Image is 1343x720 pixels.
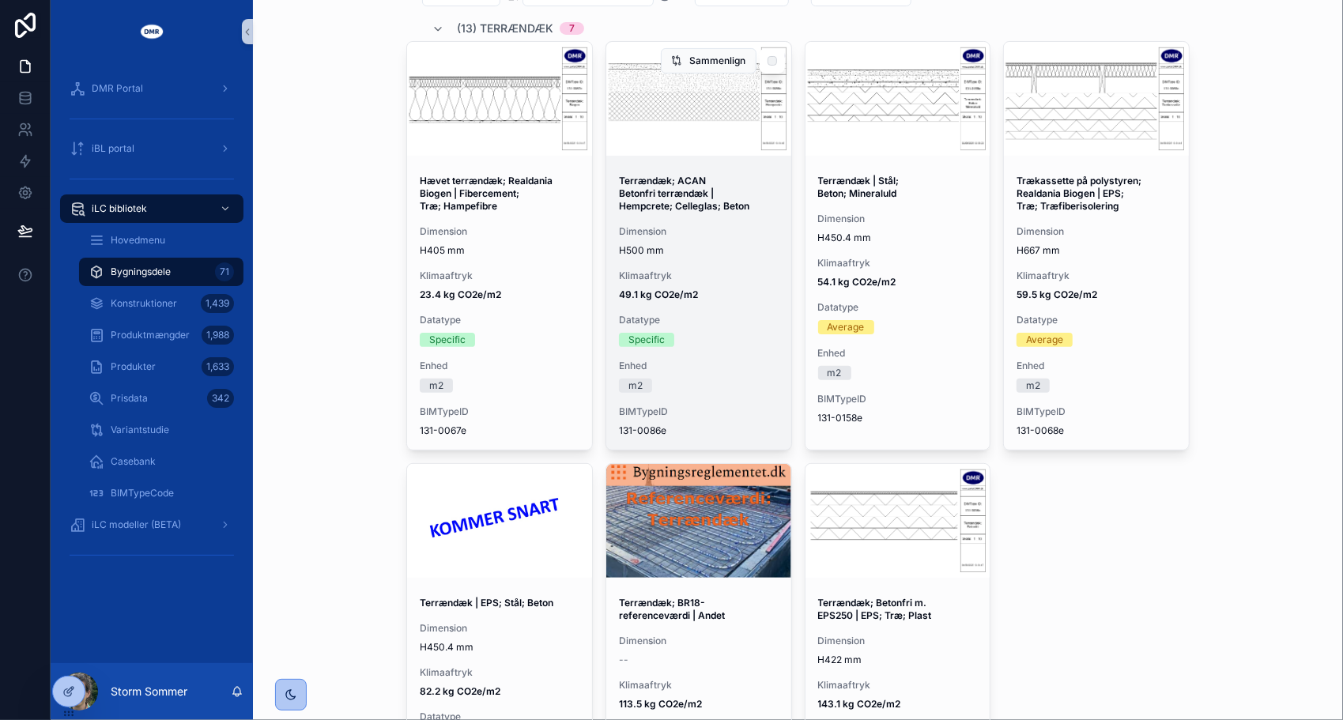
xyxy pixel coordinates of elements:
[818,276,896,288] strong: 54.1 kg CO2e/m2
[619,270,779,282] span: Klimaaftryk
[628,379,643,393] div: m2
[606,464,791,578] div: BR18---Terrændæk.png
[420,175,555,212] strong: Hævet terrændæk; Realdania Biogen | Fibercement; Træ; Hampefibre
[60,194,243,223] a: iLC bibliotek
[1017,270,1176,282] span: Klimaaftryk
[420,270,579,282] span: Klimaaftryk
[1017,405,1176,418] span: BIMTypeID
[420,666,579,679] span: Klimaaftryk
[818,347,978,360] span: Enhed
[619,405,779,418] span: BIMTypeID
[828,366,842,380] div: m2
[1017,360,1176,372] span: Enhed
[619,244,779,257] span: H500 mm
[420,685,500,697] strong: 82.2 kg CO2e/m2
[202,357,234,376] div: 1,633
[1017,244,1176,257] span: H667 mm
[420,360,579,372] span: Enhed
[1026,379,1040,393] div: m2
[818,301,978,314] span: Datatype
[619,314,779,326] span: Datatype
[420,288,501,300] strong: 23.4 kg CO2e/m2
[111,234,165,247] span: Hovedmenu
[818,635,978,647] span: Dimension
[420,225,579,238] span: Dimension
[606,42,791,156] div: Snittegninger---Terrændæk---Sheet---131-0086e---Hempcrete.png
[215,262,234,281] div: 71
[60,511,243,539] a: iLC modeller (BETA)
[619,360,779,372] span: Enhed
[818,412,978,424] span: 131-0158e
[429,333,466,347] div: Specific
[619,698,702,710] strong: 113.5 kg CO2e/m2
[420,405,579,418] span: BIMTypeID
[619,424,779,437] span: 131-0086e
[79,258,243,286] a: Bygningsdele71
[420,597,553,609] strong: Terrændæk | EPS; Stål; Beton
[51,63,253,588] div: scrollable content
[1026,333,1063,347] div: Average
[92,142,134,155] span: iBL portal
[79,479,243,507] a: BIMTypeCode
[111,424,169,436] span: Variantstudie
[805,464,990,578] div: Snittegninger---Terrændæk---Sheet---131-0006e---Betonfri.png
[619,597,725,621] strong: Terrændæk; BR18-referenceværdi | Andet
[111,266,171,278] span: Bygningsdele
[407,464,592,578] div: KOMMER-SNART.jpg
[420,424,579,437] span: 131-0067e
[79,289,243,318] a: Konstruktioner1,439
[628,333,665,347] div: Specific
[619,175,749,212] strong: Terrændæk; ACAN Betonfri terrændæk | Hempcrete; Celleglas; Beton
[201,294,234,313] div: 1,439
[818,597,932,621] strong: Terrændæk; Betonfri m. EPS250 | EPS; Træ; Plast
[202,326,234,345] div: 1,988
[420,622,579,635] span: Dimension
[1017,314,1176,326] span: Datatype
[818,698,901,710] strong: 143.1 kg CO2e/m2
[111,487,174,499] span: BIMTypeCode
[429,379,443,393] div: m2
[79,416,243,444] a: Variantstudie
[207,389,234,408] div: 342
[60,74,243,103] a: DMR Portal
[111,297,177,310] span: Konstruktioner
[406,41,593,450] a: Hævet terrændæk; Realdania Biogen | Fibercement; Træ; HampefibreDimensionH405 mmKlimaaftryk23.4 k...
[457,21,553,36] span: (13) Terrændæk
[79,226,243,254] a: Hovedmenu
[818,654,978,666] span: H422 mm
[92,202,147,215] span: iLC bibliotek
[1003,41,1190,450] a: Trækassette på polystyren; Realdania Biogen | EPS; Træ; TræfiberisoleringDimensionH667 mmKlimaaft...
[818,175,902,199] strong: Terrændæk | Stål; Beton; Mineraluld
[1017,225,1176,238] span: Dimension
[619,225,779,238] span: Dimension
[111,684,187,699] p: Storm Sommer
[818,679,978,692] span: Klimaaftryk
[818,257,978,270] span: Klimaaftryk
[79,321,243,349] a: Produktmængder1,988
[818,393,978,405] span: BIMTypeID
[619,679,779,692] span: Klimaaftryk
[818,213,978,225] span: Dimension
[111,329,190,341] span: Produktmængder
[139,19,164,44] img: App logo
[1017,424,1176,437] span: 131-0068e
[60,134,243,163] a: iBL portal
[1004,42,1189,156] div: Snittegninger---Terrændæk---Sheet---131-0068e---Trækassette.png
[605,41,792,450] a: Terrændæk; ACAN Betonfri terrændæk | Hempcrete; Celleglas; BetonDimensionH500 mmKlimaaftryk49.1 k...
[828,320,865,334] div: Average
[818,232,978,244] span: H450.4 mm
[805,42,990,156] div: Terrændæk---Terrændæk---Sheet---131-0158e---Beton-Mineraluld.png
[569,22,575,35] div: 7
[420,244,579,257] span: H405 mm
[619,288,698,300] strong: 49.1 kg CO2e/m2
[111,455,156,468] span: Casebank
[805,41,991,450] a: Terrændæk | Stål; Beton; MineraluldDimensionH450.4 mmKlimaaftryk54.1 kg CO2e/m2DatatypeAverageEnh...
[111,392,148,405] span: Prisdata
[79,352,243,381] a: Produkter1,633
[111,360,156,373] span: Produkter
[619,635,779,647] span: Dimension
[407,42,592,156] div: Snittegninger---Terrændæk---Sheet---131-0067e---Biogen.png
[92,82,143,95] span: DMR Portal
[690,55,746,67] span: Sammenlign
[1017,288,1097,300] strong: 59.5 kg CO2e/m2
